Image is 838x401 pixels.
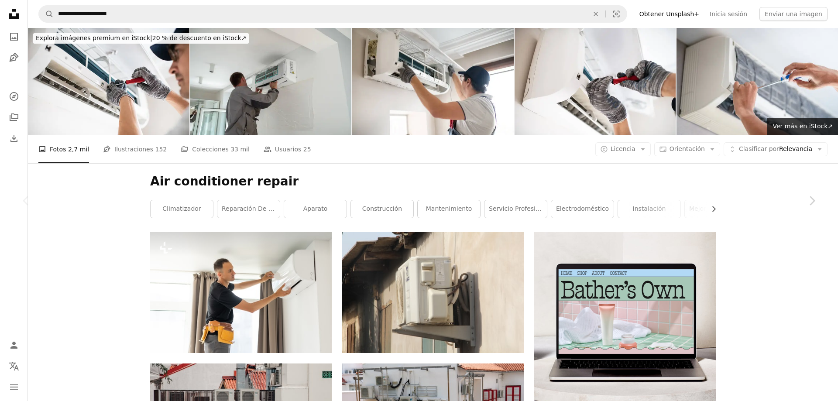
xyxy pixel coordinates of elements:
span: Clasificar por [739,145,779,152]
img: Technician with screwdriver repairing air conditioner at home [515,28,676,135]
span: 33 mil [230,144,250,154]
a: Reparación de aire acondicionado [217,200,280,218]
a: Explorar [5,88,23,105]
button: Idioma [5,357,23,375]
a: Usuarios 25 [264,135,311,163]
img: Technician with screwdriver repairing air conditioner at home [28,28,189,135]
a: Explora imágenes premium en iStock|20 % de descuento en iStock↗ [28,28,254,49]
a: Ver más en iStock↗ [767,118,838,135]
span: Ver más en iStock ↗ [773,123,833,130]
img: Trabajador masculino instalando aire acondicionado en el apartamento durante la temporada de verano. [190,28,352,135]
a: mantenimiento [418,200,480,218]
span: 25 [303,144,311,154]
div: 20 % de descuento en iStock ↗ [33,33,249,44]
img: Un teléfono blanco montado en el costado de un edificio [342,232,524,353]
a: Fotos [5,28,23,45]
a: Colecciones [5,109,23,126]
img: Vista trasera de un hombre limpiando el sistema de aire acondicionado. [150,232,332,353]
img: Repairman fix air conditioning systems, Technicians man using screwdrivers service for repair and... [677,28,838,135]
a: Historial de descargas [5,130,23,147]
a: aparato [284,200,347,218]
button: Orientación [654,142,720,156]
button: Búsqueda visual [606,6,627,22]
button: desplazar lista a la derecha [706,200,716,218]
a: Siguiente [786,159,838,243]
h1: Air conditioner repair [150,174,716,189]
a: Inicia sesión [704,7,752,21]
a: climatizador [151,200,213,218]
span: Licencia [611,145,635,152]
button: Clasificar porRelevancia [724,142,828,156]
a: instalación [618,200,680,218]
a: Colecciones 33 mil [181,135,250,163]
a: Ilustraciones [5,49,23,66]
a: Ilustraciones 152 [103,135,167,163]
span: Orientación [670,145,705,152]
button: Buscar en Unsplash [39,6,54,22]
a: Iniciar sesión / Registrarse [5,336,23,354]
span: Explora imágenes premium en iStock | [36,34,152,41]
a: Obtener Unsplash+ [634,7,704,21]
button: Menú [5,378,23,396]
img: Technician repairing air conditioner at home [352,28,514,135]
span: 152 [155,144,167,154]
a: Servicio Profesional [484,200,547,218]
a: mejoras para el hogar [685,200,747,218]
a: Un teléfono blanco montado en el costado de un edificio [342,288,524,296]
a: electrodoméstico [551,200,614,218]
a: Vista trasera de un hombre limpiando el sistema de aire acondicionado. [150,288,332,296]
a: construcción [351,200,413,218]
button: Borrar [586,6,605,22]
span: Relevancia [739,145,812,154]
button: Enviar una imagen [759,7,828,21]
form: Encuentra imágenes en todo el sitio [38,5,627,23]
button: Licencia [595,142,651,156]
